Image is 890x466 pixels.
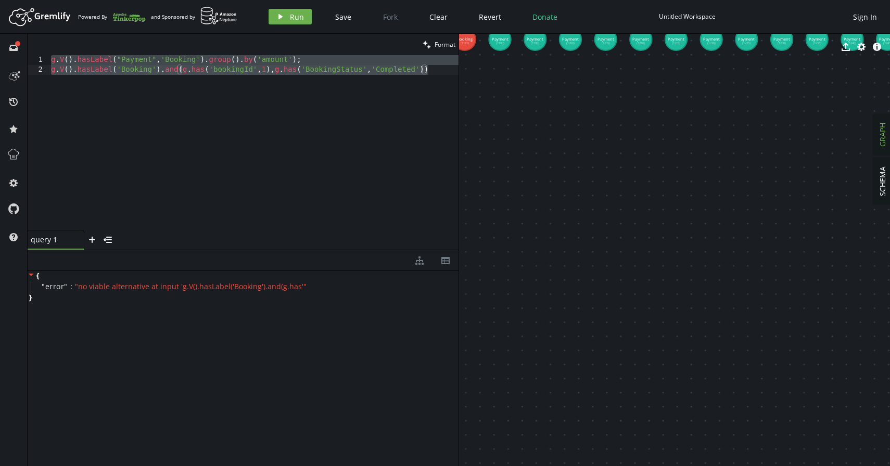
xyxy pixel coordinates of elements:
span: Run [290,12,304,22]
span: " [64,281,68,291]
div: 1 [28,55,49,65]
span: GRAPH [878,123,887,147]
span: Sign In [853,12,877,22]
button: Format [419,34,459,55]
img: AWS Neptune [200,7,237,25]
div: and Sponsored by [151,7,237,27]
div: Untitled Workspace [659,12,716,20]
button: Fork [375,9,406,24]
span: query 1 [31,235,72,244]
span: error [45,282,65,291]
button: Donate [525,9,565,24]
button: Run [269,9,312,24]
button: Revert [471,9,509,24]
span: " no viable alternative at input 'g.V().hasLabel('Booking').and(g.has' " [75,281,307,291]
button: Clear [422,9,455,24]
span: { [36,271,39,280]
span: Fork [383,12,398,22]
button: Sign In [848,9,882,24]
div: Powered By [78,8,146,26]
button: Save [327,9,359,24]
span: Donate [532,12,557,22]
span: SCHEMA [878,166,887,196]
span: Save [335,12,351,22]
span: : [70,282,72,291]
span: } [28,293,32,302]
span: Clear [429,12,448,22]
span: Format [435,40,455,49]
span: " [42,281,45,291]
div: 2 [28,65,49,75]
span: Revert [479,12,501,22]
